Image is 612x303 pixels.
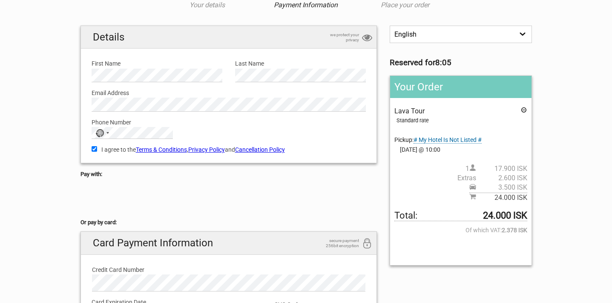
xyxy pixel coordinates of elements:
span: secure payment 256bit encryption [316,238,359,248]
i: 256bit encryption [362,238,372,250]
h3: Reserved for [390,58,532,67]
a: Cancellation Policy [235,146,285,153]
h2: Card Payment Information [81,232,377,254]
h2: Your Order [390,76,531,98]
label: First Name [92,59,222,68]
strong: 2.378 ISK [502,225,527,235]
span: Subtotal [469,193,527,202]
h5: Or pay by card: [80,218,377,227]
i: privacy protection [362,32,372,44]
span: 2.600 ISK [476,173,527,183]
div: Standard rate [397,116,527,125]
span: Of which VAT: [394,225,527,235]
span: Pickup: [394,136,482,143]
span: Total to be paid [394,211,527,221]
h5: Pay with: [80,170,377,179]
span: 3.500 ISK [476,183,527,192]
a: Terms & Conditions [136,146,187,153]
label: I agree to the , and [92,145,366,154]
span: Pickup price [469,183,527,192]
p: Payment Information [256,0,355,10]
span: 1 person(s) [465,164,527,173]
span: Change pickup place [414,136,482,144]
button: Open LiveChat chat widget [98,13,108,23]
label: Last Name [235,59,366,68]
span: [DATE] @ 10:00 [394,145,527,154]
iframe: Secure payment button frame [80,190,157,207]
span: Lava Tour [394,107,425,115]
span: Extras [457,173,527,183]
p: We're away right now. Please check back later! [12,15,96,22]
a: Privacy Policy [188,146,225,153]
label: Credit Card Number [92,265,366,274]
p: Place your order [356,0,454,10]
strong: 8:05 [435,58,451,67]
label: Phone Number [92,118,366,127]
strong: 24.000 ISK [483,211,527,220]
label: Email Address [92,88,366,98]
span: 24.000 ISK [476,193,527,202]
p: Your details [158,0,256,10]
span: we protect your privacy [316,32,359,43]
h2: Details [81,26,377,49]
button: Selected country [92,127,113,139]
span: 17.900 ISK [476,164,527,173]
